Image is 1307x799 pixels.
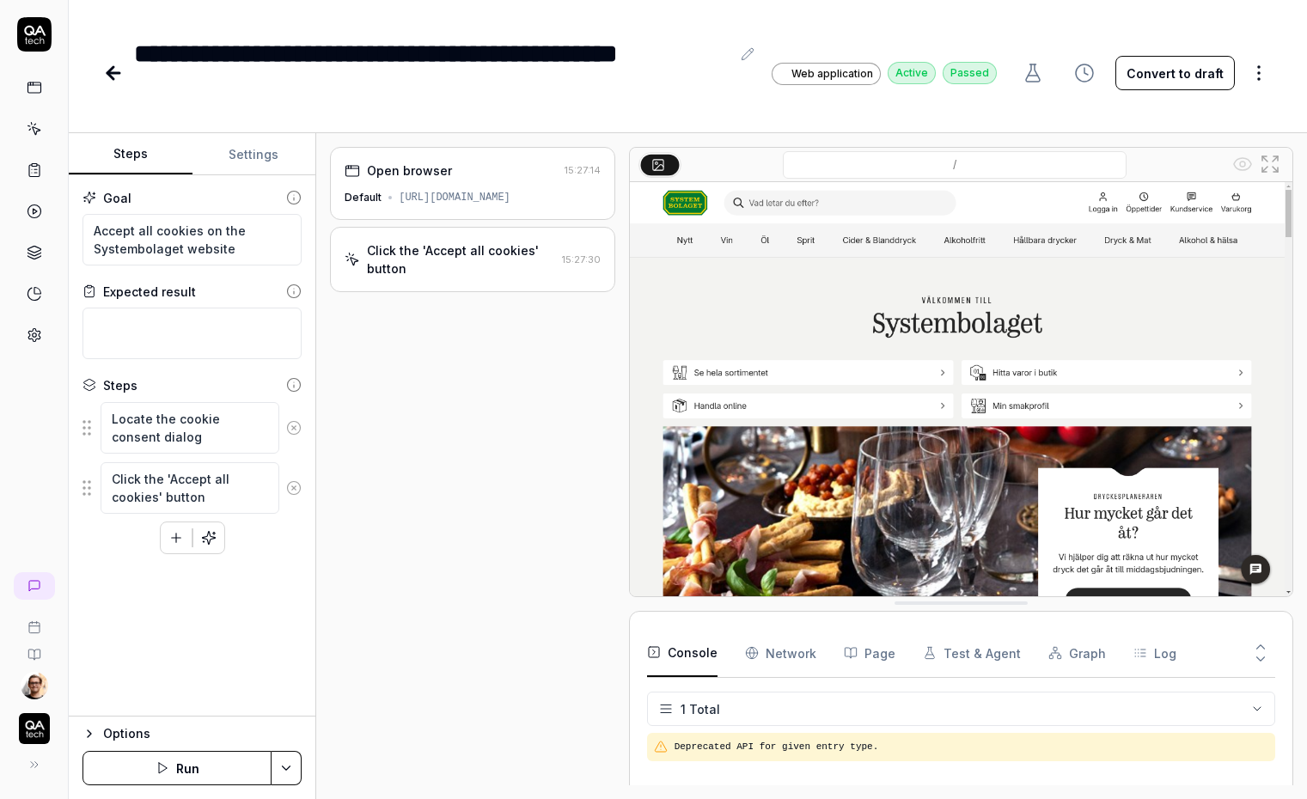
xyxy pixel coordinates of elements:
[1229,150,1256,178] button: Show all interative elements
[82,751,272,785] button: Run
[745,629,816,677] button: Network
[279,471,308,505] button: Remove step
[675,740,1268,754] pre: Deprecated API for given entry type.
[192,134,316,175] button: Settings
[647,629,718,677] button: Console
[565,164,601,176] time: 15:27:14
[69,134,192,175] button: Steps
[7,607,61,634] a: Book a call with us
[367,162,452,180] div: Open browser
[345,190,382,205] div: Default
[103,189,131,207] div: Goal
[562,253,601,265] time: 15:27:30
[82,401,302,454] div: Suggestions
[279,411,308,445] button: Remove step
[923,629,1021,677] button: Test & Agent
[943,62,997,84] div: Passed
[1064,56,1105,90] button: View version history
[1115,56,1235,90] button: Convert to draft
[14,572,55,600] a: New conversation
[844,629,895,677] button: Page
[1133,629,1176,677] button: Log
[19,713,50,744] img: QA Tech Logo
[630,182,1292,596] img: Screenshot
[7,699,61,747] button: QA Tech Logo
[82,461,302,515] div: Suggestions
[103,376,137,394] div: Steps
[103,283,196,301] div: Expected result
[791,66,873,82] span: Web application
[772,62,881,85] a: Web application
[21,672,48,699] img: 704fe57e-bae9-4a0d-8bcb-c4203d9f0bb2.jpeg
[888,62,936,84] div: Active
[7,634,61,662] a: Documentation
[1256,150,1284,178] button: Open in full screen
[82,723,302,744] button: Options
[399,190,510,205] div: [URL][DOMAIN_NAME]
[1048,629,1106,677] button: Graph
[103,723,302,744] div: Options
[367,241,554,278] div: Click the 'Accept all cookies' button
